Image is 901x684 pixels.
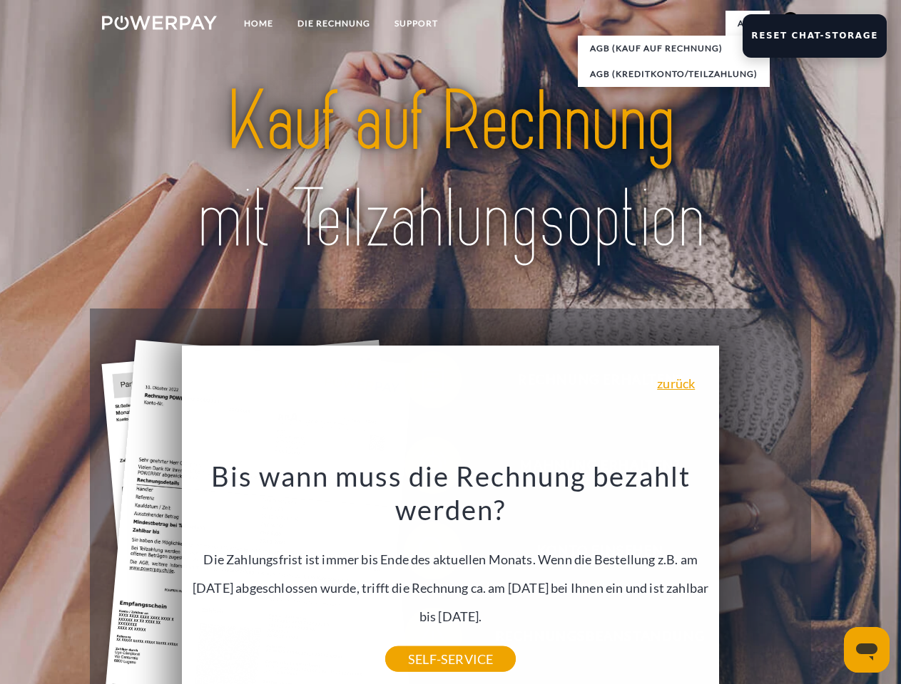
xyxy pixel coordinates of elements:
[285,11,382,36] a: DIE RECHNUNG
[232,11,285,36] a: Home
[102,16,217,30] img: logo-powerpay-white.svg
[382,11,450,36] a: SUPPORT
[657,377,695,390] a: zurück
[743,14,887,58] button: Reset Chat-Storage
[578,36,770,61] a: AGB (Kauf auf Rechnung)
[578,61,770,87] a: AGB (Kreditkonto/Teilzahlung)
[136,68,765,273] img: title-powerpay_de.svg
[385,646,516,672] a: SELF-SERVICE
[190,459,711,527] h3: Bis wann muss die Rechnung bezahlt werden?
[844,627,890,673] iframe: Schaltfläche zum Öffnen des Messaging-Fensters
[726,11,770,36] a: agb
[190,459,711,659] div: Die Zahlungsfrist ist immer bis Ende des aktuellen Monats. Wenn die Bestellung z.B. am [DATE] abg...
[782,12,799,29] img: de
